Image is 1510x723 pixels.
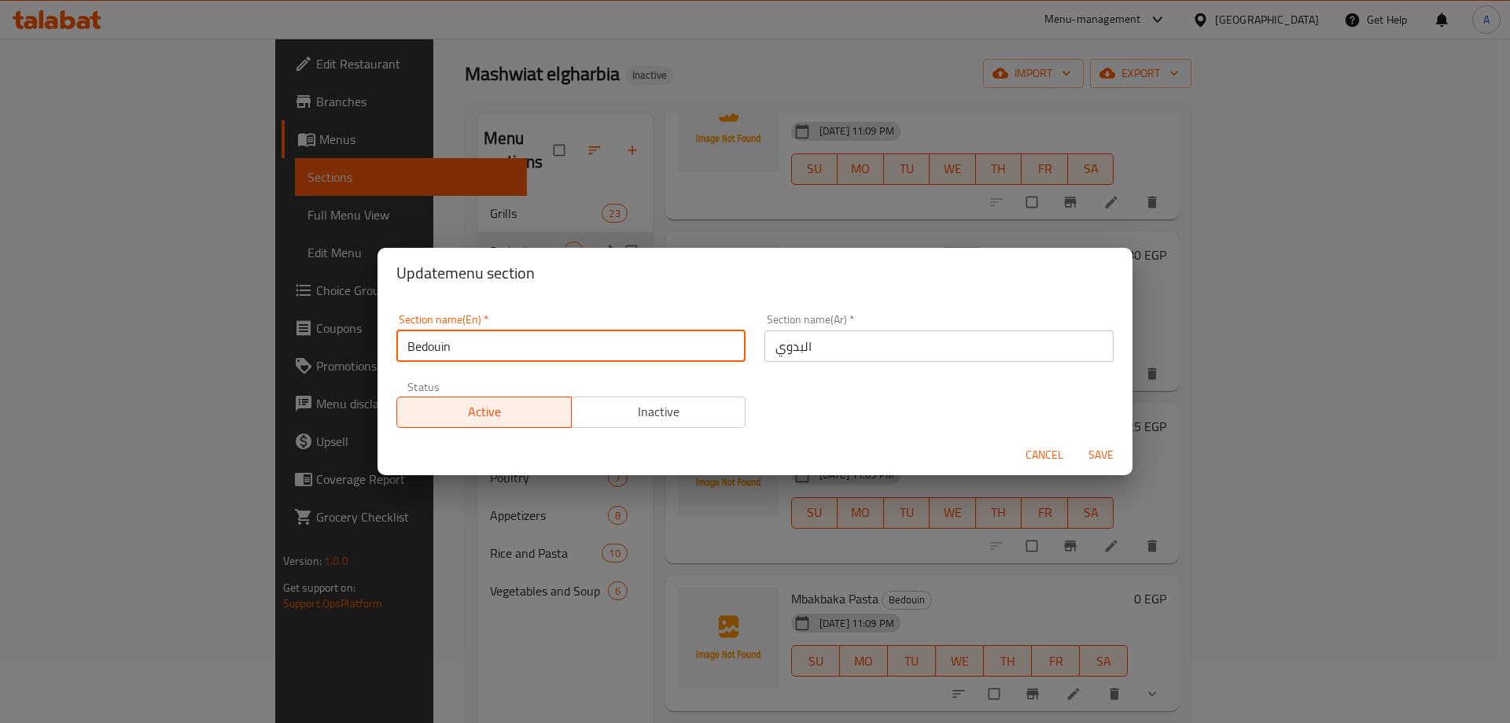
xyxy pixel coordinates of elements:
[396,397,572,428] button: Active
[764,330,1114,362] input: Please enter section name(ar)
[396,260,1114,286] h2: Update menu section
[578,400,740,423] span: Inactive
[1076,441,1126,470] button: Save
[571,397,746,428] button: Inactive
[403,400,565,423] span: Active
[1082,445,1120,465] span: Save
[1019,441,1070,470] button: Cancel
[396,330,746,362] input: Please enter section name(en)
[1026,445,1063,465] span: Cancel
